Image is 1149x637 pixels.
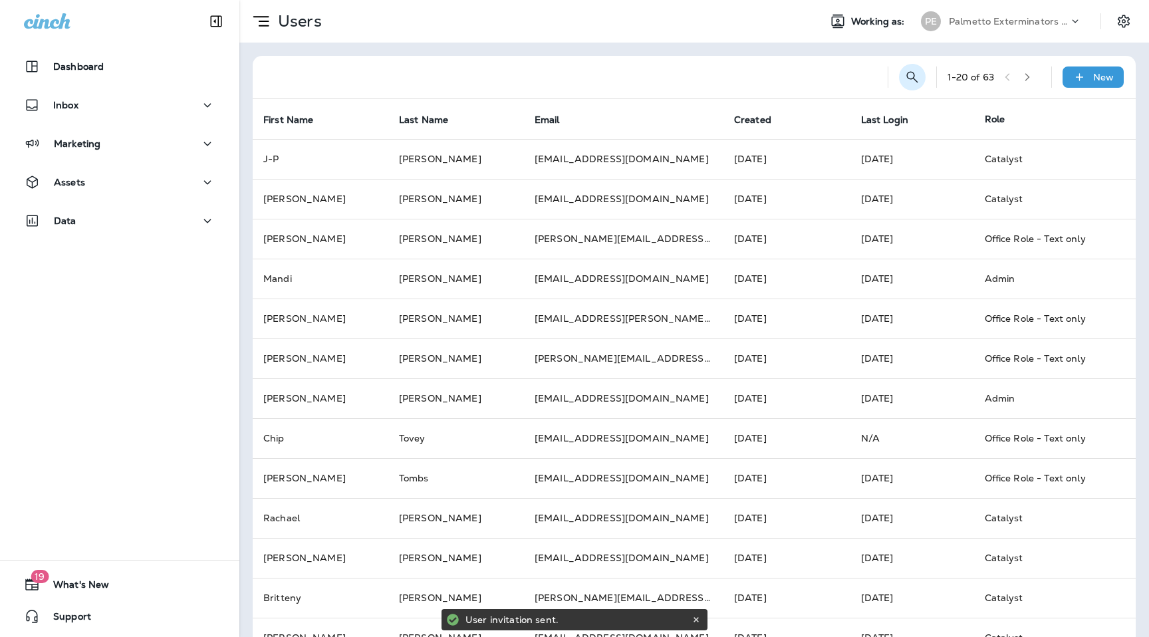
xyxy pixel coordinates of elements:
[850,578,974,618] td: [DATE]
[13,571,226,598] button: 19What's New
[524,418,723,458] td: [EMAIL_ADDRESS][DOMAIN_NAME]
[253,338,388,378] td: [PERSON_NAME]
[31,570,49,583] span: 19
[861,114,908,126] span: Last Login
[53,100,78,110] p: Inbox
[388,418,524,458] td: Tovey
[388,338,524,378] td: [PERSON_NAME]
[723,338,850,378] td: [DATE]
[974,418,1114,458] td: Office Role - Text only
[974,219,1114,259] td: Office Role - Text only
[974,299,1114,338] td: Office Role - Text only
[524,538,723,578] td: [EMAIL_ADDRESS][DOMAIN_NAME]
[734,114,789,126] span: Created
[388,378,524,418] td: [PERSON_NAME]
[535,114,560,126] span: Email
[388,578,524,618] td: [PERSON_NAME]
[13,169,226,195] button: Assets
[13,130,226,157] button: Marketing
[734,114,771,126] span: Created
[524,338,723,378] td: [PERSON_NAME][EMAIL_ADDRESS][PERSON_NAME][DOMAIN_NAME]
[850,259,974,299] td: [DATE]
[723,378,850,418] td: [DATE]
[723,458,850,498] td: [DATE]
[974,578,1114,618] td: Catalyst
[273,11,322,31] p: Users
[535,114,577,126] span: Email
[253,219,388,259] td: [PERSON_NAME]
[253,418,388,458] td: Chip
[40,611,91,627] span: Support
[253,299,388,338] td: [PERSON_NAME]
[974,179,1114,219] td: Catalyst
[388,299,524,338] td: [PERSON_NAME]
[723,139,850,179] td: [DATE]
[53,61,104,72] p: Dashboard
[723,299,850,338] td: [DATE]
[974,378,1114,418] td: Admin
[388,458,524,498] td: Tombs
[1112,9,1136,33] button: Settings
[524,458,723,498] td: [EMAIL_ADDRESS][DOMAIN_NAME]
[850,299,974,338] td: [DATE]
[388,139,524,179] td: [PERSON_NAME]
[723,578,850,618] td: [DATE]
[850,458,974,498] td: [DATE]
[948,72,994,82] div: 1 - 20 of 63
[524,179,723,219] td: [EMAIL_ADDRESS][DOMAIN_NAME]
[949,16,1069,27] p: Palmetto Exterminators LLC
[54,215,76,226] p: Data
[13,92,226,118] button: Inbox
[524,498,723,538] td: [EMAIL_ADDRESS][DOMAIN_NAME]
[850,378,974,418] td: [DATE]
[524,219,723,259] td: [PERSON_NAME][EMAIL_ADDRESS][DOMAIN_NAME]
[850,219,974,259] td: [DATE]
[723,259,850,299] td: [DATE]
[861,114,926,126] span: Last Login
[13,207,226,234] button: Data
[723,498,850,538] td: [DATE]
[850,538,974,578] td: [DATE]
[388,259,524,299] td: [PERSON_NAME]
[54,138,100,149] p: Marketing
[388,538,524,578] td: [PERSON_NAME]
[851,16,908,27] span: Working as:
[921,11,941,31] div: PE
[974,538,1114,578] td: Catalyst
[253,538,388,578] td: [PERSON_NAME]
[524,378,723,418] td: [EMAIL_ADDRESS][DOMAIN_NAME]
[399,114,448,126] span: Last Name
[388,179,524,219] td: [PERSON_NAME]
[54,177,85,188] p: Assets
[850,498,974,538] td: [DATE]
[899,64,926,90] button: Search Users
[850,179,974,219] td: [DATE]
[13,603,226,630] button: Support
[524,259,723,299] td: [EMAIL_ADDRESS][DOMAIN_NAME]
[524,139,723,179] td: [EMAIL_ADDRESS][DOMAIN_NAME]
[197,8,235,35] button: Collapse Sidebar
[985,113,1005,125] span: Role
[253,458,388,498] td: [PERSON_NAME]
[974,498,1114,538] td: Catalyst
[253,139,388,179] td: J-P
[253,578,388,618] td: Britteny
[388,498,524,538] td: [PERSON_NAME]
[399,114,465,126] span: Last Name
[723,538,850,578] td: [DATE]
[1093,72,1114,82] p: New
[524,299,723,338] td: [EMAIL_ADDRESS][PERSON_NAME][DOMAIN_NAME]
[524,578,723,618] td: [PERSON_NAME][EMAIL_ADDRESS][DOMAIN_NAME]
[253,179,388,219] td: [PERSON_NAME]
[723,418,850,458] td: [DATE]
[850,139,974,179] td: [DATE]
[388,219,524,259] td: [PERSON_NAME]
[974,259,1114,299] td: Admin
[974,338,1114,378] td: Office Role - Text only
[253,378,388,418] td: [PERSON_NAME]
[723,179,850,219] td: [DATE]
[263,114,313,126] span: First Name
[40,579,109,595] span: What's New
[253,498,388,538] td: Rachael
[850,418,974,458] td: N/A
